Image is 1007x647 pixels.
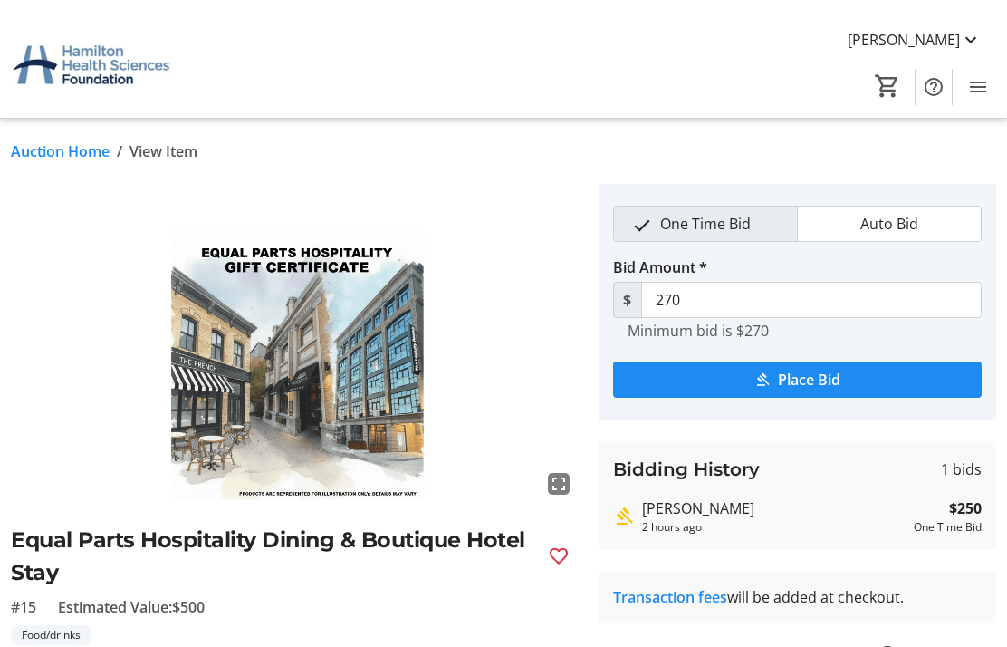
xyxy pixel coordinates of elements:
[129,128,197,150] span: View Item
[613,443,760,470] h3: Bidding History
[849,194,929,228] span: Auto Bid
[778,356,840,378] span: Place Bid
[613,269,642,305] span: $
[628,309,769,327] tr-hint: Minimum bid is $270
[613,575,727,594] a: Transaction fees
[642,485,906,507] div: [PERSON_NAME]
[117,128,122,150] span: /
[58,584,205,605] span: Estimated Value: $500
[613,349,982,385] button: Place Bid
[613,244,707,266] label: Bid Amount *
[613,493,635,515] mat-icon: Highest bid
[11,584,36,605] span: #15
[548,460,570,482] mat-icon: fullscreen
[11,171,577,489] img: Image
[649,194,762,228] span: One Time Bid
[11,511,533,575] h2: Equal Parts Hospitality Dining & Boutique Hotel Stay
[848,16,960,38] span: [PERSON_NAME]
[613,574,982,595] div: will be added at checkout.
[11,613,91,633] tr-label-badge: Food/drinks
[960,56,996,92] button: Menu
[916,56,952,92] button: Help
[914,507,982,523] div: One Time Bid
[833,13,996,42] button: [PERSON_NAME]
[11,7,172,98] img: Hamilton Health Sciences Foundation's Logo
[941,446,982,468] span: 1 bids
[871,57,904,90] button: Cart
[949,485,982,507] strong: $250
[541,526,577,562] button: Favourite
[642,507,906,523] div: 2 hours ago
[11,128,110,150] a: Auction Home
